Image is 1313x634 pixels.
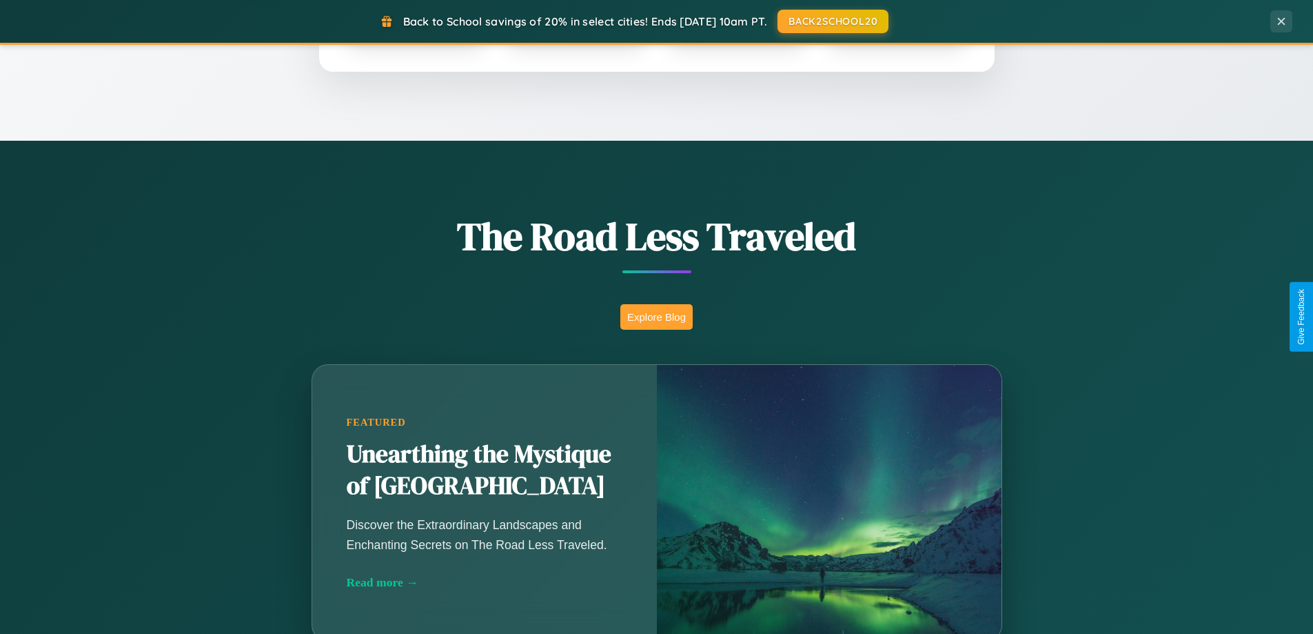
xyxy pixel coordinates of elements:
[347,575,622,590] div: Read more →
[403,14,767,28] span: Back to School savings of 20% in select cities! Ends [DATE] 10am PT.
[347,417,622,428] div: Featured
[1296,289,1306,345] div: Give Feedback
[347,439,622,502] h2: Unearthing the Mystique of [GEOGRAPHIC_DATA]
[347,515,622,554] p: Discover the Extraordinary Landscapes and Enchanting Secrets on The Road Less Traveled.
[620,304,693,330] button: Explore Blog
[777,10,888,33] button: BACK2SCHOOL20
[243,210,1070,263] h1: The Road Less Traveled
